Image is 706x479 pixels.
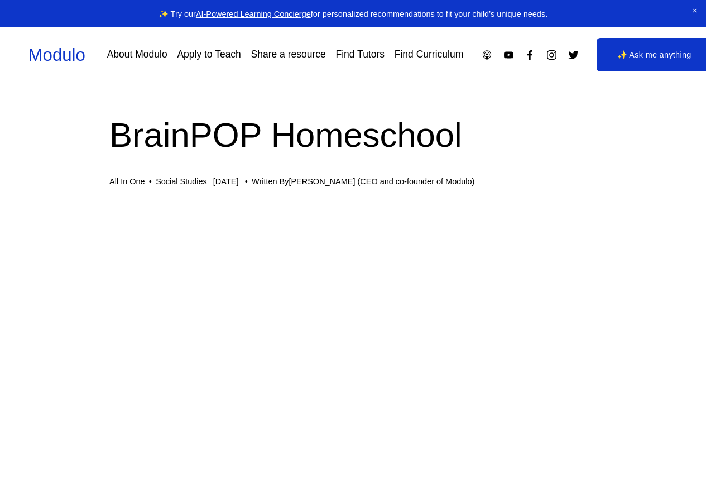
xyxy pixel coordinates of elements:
[177,45,241,65] a: Apply to Teach
[503,49,515,61] a: YouTube
[213,177,239,186] span: [DATE]
[109,111,597,159] h1: BrainPOP Homeschool
[109,177,145,186] a: All In One
[395,45,464,65] a: Find Curriculum
[289,177,474,186] a: [PERSON_NAME] (CEO and co-founder of Modulo)
[107,45,167,65] a: About Modulo
[336,45,385,65] a: Find Tutors
[196,9,311,18] a: AI-Powered Learning Concierge
[251,45,326,65] a: Share a resource
[524,49,536,61] a: Facebook
[481,49,493,61] a: Apple Podcasts
[156,177,207,186] a: Social Studies
[546,49,558,61] a: Instagram
[252,177,474,186] div: Written By
[568,49,579,61] a: Twitter
[28,45,85,65] a: Modulo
